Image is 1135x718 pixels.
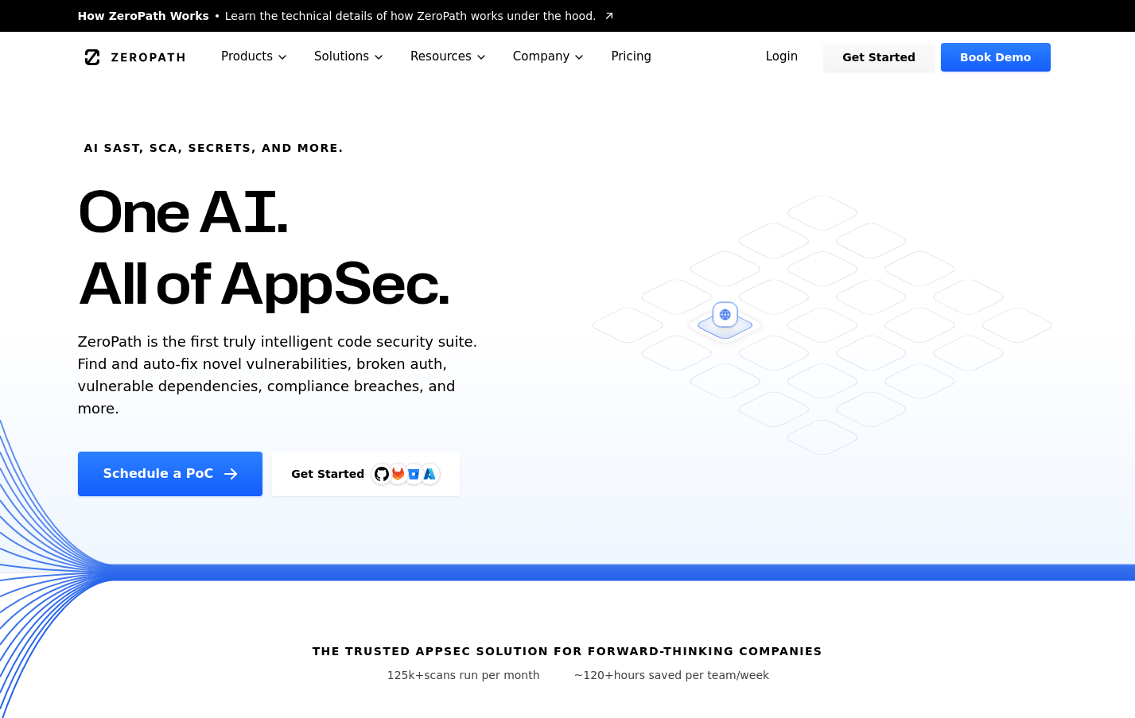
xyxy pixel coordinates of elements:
p: hours saved per team/week [574,667,770,683]
span: ~120+ [574,669,614,681]
button: Products [208,32,301,82]
span: How ZeroPath Works [78,8,209,24]
a: Pricing [598,32,664,82]
h6: AI SAST, SCA, Secrets, and more. [84,140,344,156]
span: 125k+ [387,669,425,681]
a: Login [747,43,818,72]
span: Learn the technical details of how ZeroPath works under the hood. [225,8,597,24]
button: Company [500,32,599,82]
svg: Bitbucket [405,465,422,483]
a: Schedule a PoC [78,452,263,496]
button: Solutions [301,32,398,82]
h6: The Trusted AppSec solution for forward-thinking companies [313,643,823,659]
a: How ZeroPath WorksLearn the technical details of how ZeroPath works under the hood. [78,8,616,24]
a: Get StartedGitHubGitLabAzure [272,452,460,496]
p: scans run per month [366,667,562,683]
button: Resources [398,32,500,82]
img: GitLab [382,458,414,490]
p: ZeroPath is the first truly intelligent code security suite. Find and auto-fix novel vulnerabilit... [78,331,485,420]
nav: Global [59,32,1077,82]
a: Book Demo [941,43,1050,72]
h1: One AI. All of AppSec. [78,175,449,318]
img: GitHub [375,467,389,481]
img: Azure [423,468,436,480]
a: Get Started [823,43,935,72]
